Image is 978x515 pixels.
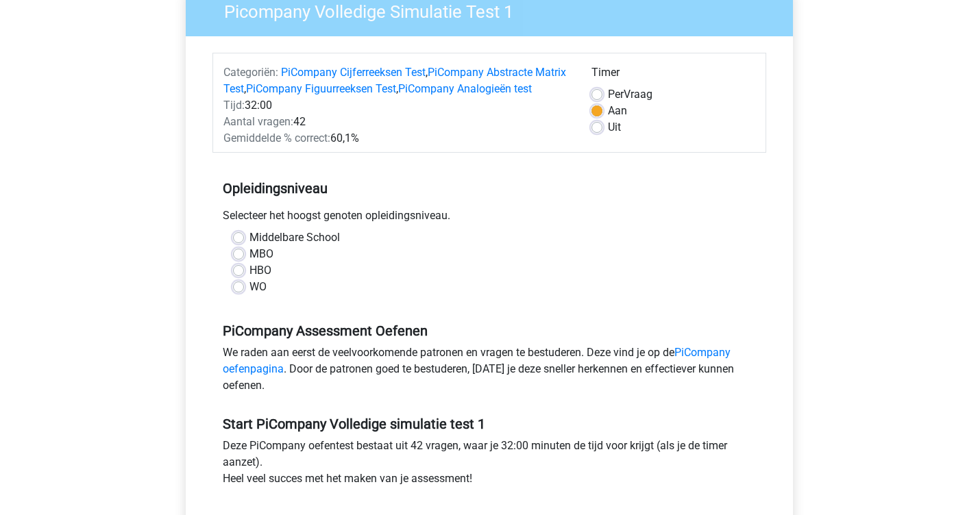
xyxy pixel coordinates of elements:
span: Tijd: [223,99,245,112]
div: 42 [213,114,581,130]
div: 60,1% [213,130,581,147]
div: , , , [213,64,581,97]
div: Selecteer het hoogst genoten opleidingsniveau. [212,208,766,229]
div: We raden aan eerst de veelvoorkomende patronen en vragen te bestuderen. Deze vind je op de . Door... [212,344,766,399]
a: PiCompany Figuurreeksen Test [246,82,396,95]
label: HBO [249,262,271,279]
h5: PiCompany Assessment Oefenen [223,323,756,339]
div: Deze PiCompany oefentest bestaat uit 42 vragen, waar je 32:00 minuten de tijd voor krijgt (als je... [212,438,766,492]
h5: Opleidingsniveau [223,175,756,202]
span: Per [608,88,624,101]
span: Categoriën: [223,66,278,79]
div: 32:00 [213,97,581,114]
label: MBO [249,246,273,262]
a: PiCompany Cijferreeksen Test [281,66,426,79]
a: PiCompany Analogieën test [398,82,532,95]
span: Aantal vragen: [223,115,293,128]
label: WO [249,279,267,295]
label: Middelbare School [249,229,340,246]
label: Vraag [608,86,652,103]
label: Uit [608,119,621,136]
span: Gemiddelde % correct: [223,131,330,145]
label: Aan [608,103,627,119]
div: Timer [591,64,755,86]
h5: Start PiCompany Volledige simulatie test 1 [223,416,756,432]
